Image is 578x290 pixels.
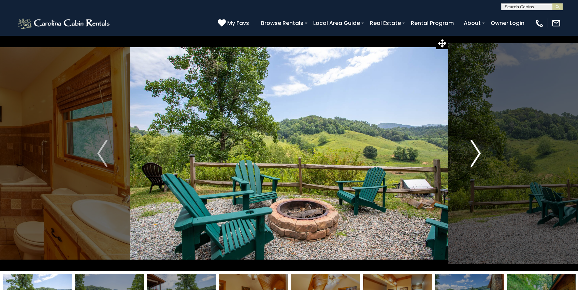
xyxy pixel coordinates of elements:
[487,17,528,29] a: Owner Login
[460,17,484,29] a: About
[227,19,249,27] span: My Favs
[75,36,130,271] button: Previous
[97,140,107,167] img: arrow
[310,17,363,29] a: Local Area Guide
[407,17,457,29] a: Rental Program
[551,18,561,28] img: mail-regular-white.png
[17,16,112,30] img: White-1-2.png
[448,36,503,271] button: Next
[218,19,251,28] a: My Favs
[471,140,481,167] img: arrow
[258,17,307,29] a: Browse Rentals
[535,18,544,28] img: phone-regular-white.png
[366,17,404,29] a: Real Estate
